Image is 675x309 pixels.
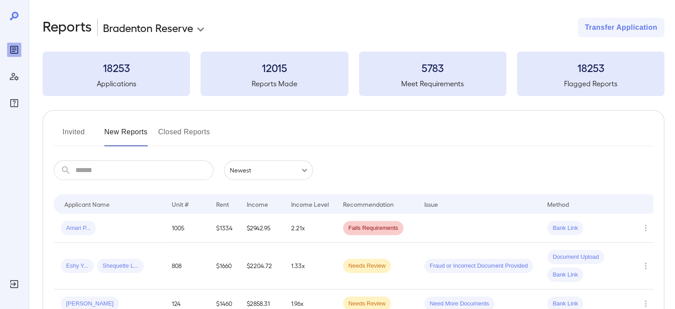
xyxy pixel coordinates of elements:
td: 1005 [165,214,209,243]
td: $1660 [209,243,240,289]
h5: Applications [43,78,190,89]
button: Row Actions [639,221,653,235]
h5: Flagged Reports [517,78,664,89]
span: Bank Link [547,271,583,279]
h3: 18253 [43,60,190,75]
td: $1334 [209,214,240,243]
span: [PERSON_NAME] [61,300,119,308]
h3: 12015 [201,60,348,75]
td: 1.33x [284,243,336,289]
div: Method [547,199,569,209]
td: $2204.72 [240,243,284,289]
div: Rent [216,199,230,209]
span: Needs Review [343,262,391,270]
span: Fraud or Incorrect Document Provided [424,262,533,270]
div: Log Out [7,277,21,291]
span: Needs Review [343,300,391,308]
span: Document Upload [547,253,604,261]
div: Applicant Name [64,199,110,209]
h5: Reports Made [201,78,348,89]
div: Newest [224,161,313,180]
h5: Meet Requirements [359,78,506,89]
span: Eshy Y... [61,262,94,270]
button: Invited [54,125,94,146]
button: Transfer Application [578,18,664,37]
div: Manage Users [7,69,21,84]
button: New Reports [104,125,148,146]
span: Shequette L... [97,262,144,270]
p: Bradenton Reserve [103,20,193,35]
span: Amari P... [61,224,96,233]
div: Unit # [172,199,189,209]
td: $2942.95 [240,214,284,243]
h3: 18253 [517,60,664,75]
button: Row Actions [639,259,653,273]
span: Need More Documents [424,300,494,308]
span: Bank Link [547,300,583,308]
div: Income Level [291,199,329,209]
span: Bank Link [547,224,583,233]
div: FAQ [7,96,21,110]
div: Recommendation [343,199,394,209]
td: 2.21x [284,214,336,243]
h2: Reports [43,18,92,37]
span: Fails Requirements [343,224,403,233]
button: Closed Reports [158,125,210,146]
div: Reports [7,43,21,57]
summary: 18253Applications12015Reports Made5783Meet Requirements18253Flagged Reports [43,52,664,96]
td: 808 [165,243,209,289]
div: Issue [424,199,438,209]
div: Income [247,199,268,209]
h3: 5783 [359,60,506,75]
